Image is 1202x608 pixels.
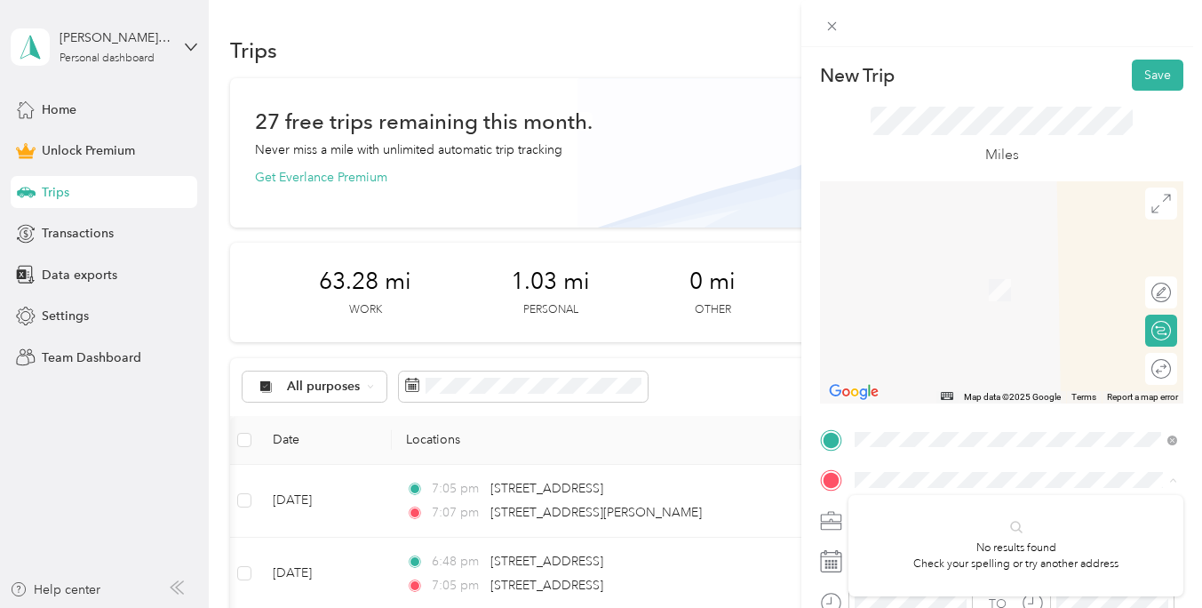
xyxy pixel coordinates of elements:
a: Open this area in Google Maps (opens a new window) [824,380,883,404]
span: Map data ©2025 Google [964,392,1061,402]
button: Keyboard shortcuts [941,392,953,400]
button: Save [1132,60,1183,91]
p: New Trip [820,63,895,88]
img: Google [824,380,883,404]
a: Terms (opens in new tab) [1071,392,1096,402]
p: No results found Check your spelling or try another address [913,540,1118,572]
iframe: Everlance-gr Chat Button Frame [1102,508,1202,608]
p: Miles [985,144,1019,166]
a: Report a map error [1107,392,1178,402]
